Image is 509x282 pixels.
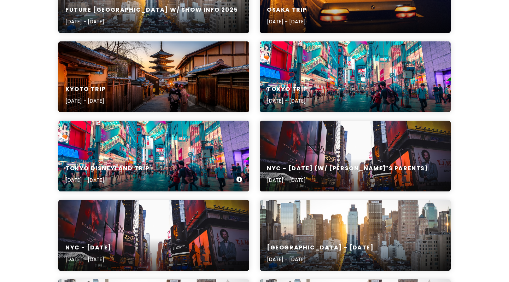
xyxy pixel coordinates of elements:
[65,244,111,252] h6: NYC - [DATE]
[267,86,308,93] h6: Tokyo Trip
[267,255,374,263] p: [DATE] - [DATE]
[65,97,106,105] p: [DATE] - [DATE]
[58,200,249,271] a: Time Square, New York during daytimeNYC - [DATE][DATE] - [DATE]
[267,165,428,172] h6: NYC - [DATE] (w/ [PERSON_NAME]’s Parents)
[267,97,308,105] p: [DATE] - [DATE]
[267,18,307,25] p: [DATE] - [DATE]
[267,176,428,184] p: [DATE] - [DATE]
[65,18,238,25] p: [DATE] - [DATE]
[267,244,374,252] h6: [GEOGRAPHIC_DATA] - [DATE]
[65,176,150,184] p: [DATE] - [DATE]
[58,121,249,191] a: people walking on road near well-lit buildingsTokyo Disneyland Trip[DATE] - [DATE]
[65,165,150,172] h6: Tokyo Disneyland Trip
[58,41,249,112] a: two women in purple and pink kimono standing on streetKyoto Trip[DATE] - [DATE]
[65,6,238,14] h6: Future [GEOGRAPHIC_DATA] w/ Show Info 2025
[267,6,307,14] h6: Osaka Trip
[260,41,451,112] a: people walking on road near well-lit buildingsTokyo Trip[DATE] - [DATE]
[260,200,451,271] a: high rise buildings city scape photography[GEOGRAPHIC_DATA] - [DATE][DATE] - [DATE]
[260,121,451,191] a: Time Square, New York during daytimeNYC - [DATE] (w/ [PERSON_NAME]’s Parents)[DATE] - [DATE]
[65,86,106,93] h6: Kyoto Trip
[65,255,111,263] p: [DATE] - [DATE]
